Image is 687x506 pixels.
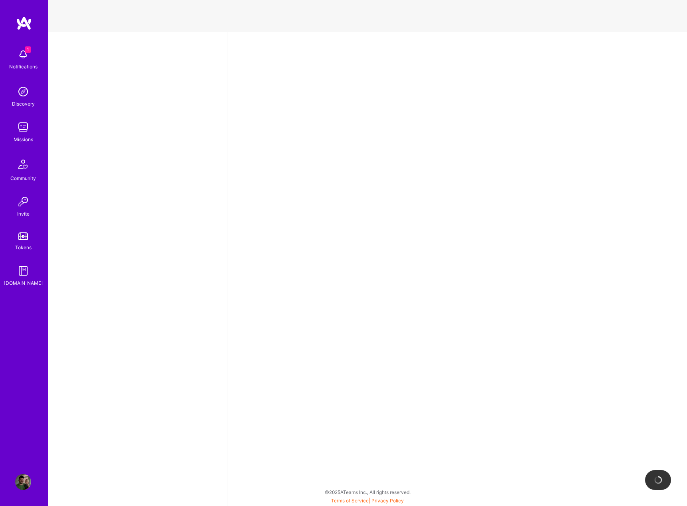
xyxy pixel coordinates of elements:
img: teamwork [15,119,31,135]
img: guide book [15,263,31,279]
img: tokens [18,232,28,240]
div: Tokens [15,243,32,252]
a: User Avatar [13,474,33,490]
div: Community [10,174,36,182]
img: discovery [15,84,31,100]
div: Discovery [12,100,35,108]
span: 1 [25,46,31,53]
div: © 2025 ATeams Inc., All rights reserved. [48,482,687,502]
img: Community [14,155,33,174]
img: Invite [15,194,31,210]
div: Missions [14,135,33,144]
img: User Avatar [15,474,31,490]
div: Notifications [9,62,38,71]
img: loading [653,475,663,485]
a: Privacy Policy [371,498,404,504]
img: logo [16,16,32,30]
div: Invite [17,210,30,218]
img: bell [15,46,31,62]
div: [DOMAIN_NAME] [4,279,43,287]
span: | [331,498,404,504]
a: Terms of Service [331,498,369,504]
